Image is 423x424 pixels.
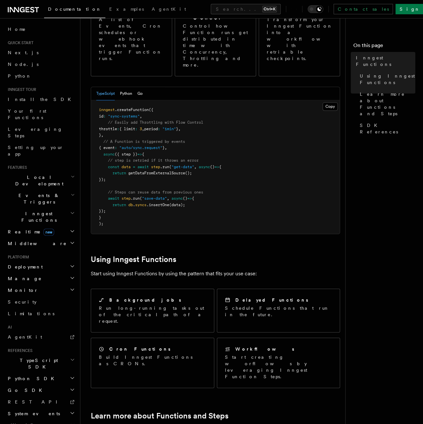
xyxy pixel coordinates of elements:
span: async [171,196,183,201]
h4: On this page [353,42,415,52]
button: System events [5,408,76,419]
span: ({ [149,107,153,112]
a: Next.js [5,47,76,58]
a: Python [5,70,76,82]
p: Build Inngest Functions as CRONs. [99,354,206,367]
span: , [167,196,169,201]
span: = [133,165,135,169]
span: () [210,165,215,169]
a: Delayed FunctionsSchedule Functions that run in the future. [217,289,340,332]
span: .insertOne [147,203,169,207]
span: , [142,127,144,131]
span: Python SDK [5,375,58,382]
button: Realtimenew [5,226,76,238]
span: "auto/sync.request" [119,145,162,150]
span: Realtime [5,229,54,235]
p: Start creating worflows by leveraging Inngest Function Steps. [225,354,332,380]
span: }); [99,177,106,182]
button: Search...Ctrl+K [211,4,281,14]
span: const [108,165,119,169]
span: Monitor [5,287,38,293]
span: async [199,165,210,169]
a: Learn more about Functions and Steps [91,411,229,420]
span: } [162,145,165,150]
span: , [178,127,181,131]
span: { [142,152,144,156]
span: syncs [135,203,147,207]
span: Events & Triggers [5,192,71,205]
a: Cron FunctionsBuild Inngest Functions as CRONs. [91,338,214,388]
p: Start using Inngest Functions by using the pattern that fits your use case: [91,269,340,278]
a: REST API [5,396,76,408]
span: Using Inngest Functions [360,73,415,86]
span: } [99,133,101,137]
span: , [101,133,103,137]
span: ({ step }) [115,152,137,156]
span: // Easily add Throttling with Flow Control [108,120,203,125]
span: return [112,203,126,207]
button: Go SDK [5,384,76,396]
a: AgentKit [148,2,190,18]
span: "1min" [162,127,176,131]
span: Platform [5,255,29,260]
span: System events [5,410,60,417]
span: AI [5,325,12,330]
span: return [112,171,126,175]
span: // A Function is triggered by events [103,139,185,144]
span: Inngest tour [5,87,36,92]
a: Node.js [5,58,76,70]
span: : [158,127,160,131]
span: { event [99,145,115,150]
span: Local Development [5,174,71,187]
button: Python SDK [5,373,76,384]
span: , [165,145,167,150]
span: TypeScript SDK [5,357,70,370]
a: Background jobsRun long-running tasks out of the critical path of a request. [91,289,214,332]
h2: Background jobs [109,297,181,303]
span: Middleware [5,240,67,247]
span: Setting up your app [8,145,64,156]
button: Copy [323,102,338,111]
span: Security [8,299,37,305]
a: AgentKit [5,331,76,343]
span: Deployment [5,264,43,270]
span: getDataFromExternalSource [128,171,185,175]
a: Home [5,23,76,35]
button: Monitor [5,284,76,296]
button: TypeScript [96,87,115,100]
a: Learn more about Functions and Steps [357,88,415,119]
a: SDK References [357,119,415,138]
span: Home [8,26,26,32]
span: } [176,127,178,131]
a: Leveraging Steps [5,123,76,142]
span: await [137,165,149,169]
span: SDK References [360,122,415,135]
span: Inngest Functions [5,210,70,223]
button: Toggle dark mode [308,5,323,13]
span: // Steps can reuse data from previous ones [108,190,203,194]
span: => [215,165,219,169]
span: Install the SDK [8,97,75,102]
span: "get-data" [171,165,194,169]
span: Limitations [8,311,54,316]
a: Limitations [5,308,76,319]
span: inngest [99,107,115,112]
a: Examples [105,2,148,18]
button: Middleware [5,238,76,249]
a: Your first Functions [5,105,76,123]
span: : [135,127,137,131]
span: Go SDK [5,387,46,393]
span: id [99,114,103,118]
button: Go [137,87,143,100]
span: : [117,127,119,131]
span: .run [160,165,169,169]
button: Manage [5,273,76,284]
span: period [144,127,158,131]
span: ); [99,221,103,226]
span: Node.js [8,62,39,67]
span: ( [140,196,142,201]
span: "save-data" [142,196,167,201]
span: => [137,152,142,156]
span: ( [169,165,171,169]
span: Manage [5,275,42,282]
